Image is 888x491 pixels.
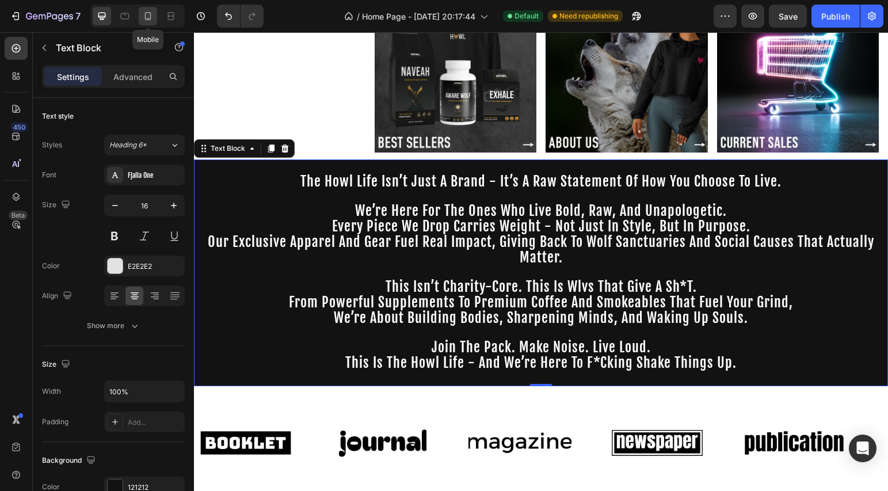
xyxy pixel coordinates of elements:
div: Show more [87,320,140,332]
span: from powerful supplements to premium coffee and smokeables that fuel your grind, [95,261,599,279]
span: this isn’t charity-core. this is wlvs that give a sh*t. [192,246,503,263]
div: Publish [821,10,850,22]
span: Default [514,11,539,21]
div: Background [42,453,98,469]
button: 7 [5,5,86,28]
button: Heading 6* [104,135,185,155]
span: join the pack. make noise. live loud. [238,306,457,323]
div: Fjalla One [128,170,182,181]
div: Add... [128,417,182,428]
iframe: Design area [194,32,888,491]
span: Home Page - [DATE] 20:17:44 [362,10,475,22]
p: Text Block [56,41,154,55]
input: Auto [105,381,184,402]
div: Padding [42,417,68,427]
div: E2E2E2 [128,261,182,272]
p: Advanced [113,71,153,83]
div: 450 [11,123,28,132]
div: Color [42,261,60,271]
span: the howl life isn’t just a brand - it’s a raw statement of how you choose to live. [106,140,588,158]
button: Save [769,5,807,28]
span: Save [779,12,798,21]
button: Show more [42,315,185,336]
div: Text Block [14,111,54,121]
div: Text style [42,111,74,121]
div: Open Intercom Messenger [849,435,876,462]
div: Align [42,288,74,304]
img: Alt image [1,389,103,432]
span: we’re about building bodies, sharpening minds, and waking up souls. [140,277,554,294]
div: Font [42,170,56,180]
p: 7 [75,9,81,23]
p: Settings [57,71,89,83]
img: Alt image [138,389,240,432]
span: we’re here for the ones who live bold, raw, and unapologetic. [161,170,533,187]
span: Need republishing [559,11,618,21]
button: Publish [811,5,860,28]
span: this is the howl life - and we’re here to f*cking shake things up. [151,322,543,339]
span: every piece we drop carries weight - not just in style, but in purpose. [138,185,557,203]
div: Size [42,197,73,213]
span: our exclusive apparel and gear fuel real impact, giving back to wolf sanctuaries and social cause... [14,201,680,234]
div: Undo/Redo [217,5,264,28]
div: Styles [42,140,62,150]
span: Heading 6* [109,140,147,150]
div: Width [42,386,61,397]
img: Alt image [275,389,377,432]
div: Beta [9,211,28,220]
div: Size [42,357,73,372]
img: Alt image [549,389,651,432]
img: Alt image [412,389,514,432]
span: / [357,10,360,22]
